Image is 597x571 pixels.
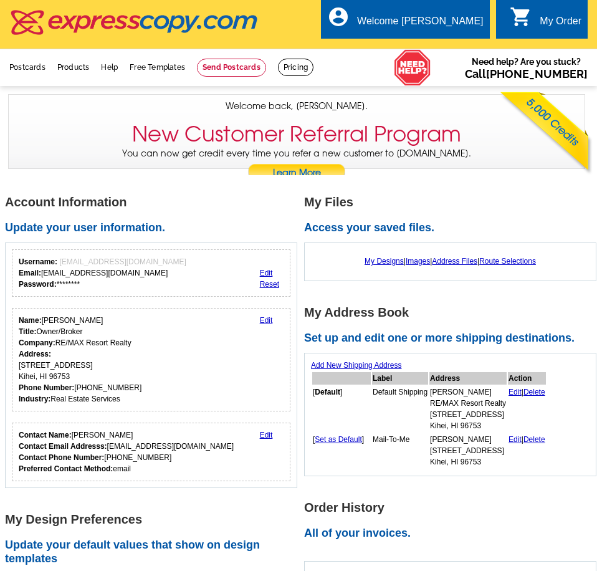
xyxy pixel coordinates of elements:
i: account_circle [327,6,350,28]
div: Welcome [PERSON_NAME] [357,16,483,33]
a: shopping_cart My Order [510,14,581,29]
i: shopping_cart [510,6,532,28]
h1: My Design Preferences [5,513,304,526]
img: help [394,49,431,86]
td: | [508,433,546,468]
strong: Email: [19,269,41,277]
strong: Contact Email Addresss: [19,442,107,451]
a: Products [57,63,90,72]
strong: Company: [19,338,55,347]
div: Your login information. [12,249,290,297]
a: Edit [509,388,522,396]
span: Need help? Are you stuck? [465,55,588,80]
strong: Preferred Contact Method: [19,464,113,473]
a: Address Files [432,257,477,266]
strong: Username: [19,257,57,266]
b: Default [315,388,340,396]
a: Delete [523,435,545,444]
a: Delete [523,388,545,396]
a: Postcards [9,63,45,72]
td: | [508,386,546,432]
td: [ ] [312,386,371,432]
div: [PERSON_NAME] Owner/Broker RE/MAX Resort Realty [STREET_ADDRESS] Kihei, HI 96753 [PHONE_NUMBER] R... [19,315,141,405]
strong: Password: [19,280,57,289]
td: Default Shipping [372,386,428,432]
a: Edit [260,316,273,325]
strong: Title: [19,327,36,336]
a: My Designs [365,257,404,266]
a: Set as Default [315,435,361,444]
span: [EMAIL_ADDRESS][DOMAIN_NAME] [59,257,186,266]
a: Add New Shipping Address [311,361,401,370]
strong: Name: [19,316,42,325]
strong: Contact Name: [19,431,72,439]
a: [PHONE_NUMBER] [486,67,588,80]
span: Call [465,67,588,80]
a: Route Selections [479,257,536,266]
td: Mail-To-Me [372,433,428,468]
th: Action [508,372,546,385]
td: [PERSON_NAME] RE/MAX Resort Realty [STREET_ADDRESS] Kihei, HI 96753 [429,386,507,432]
strong: Address: [19,350,51,358]
h3: New Customer Referral Program [132,122,461,147]
h2: Update your default values that show on design templates [5,539,304,565]
p: You can now get credit every time you refer a new customer to [DOMAIN_NAME]. [9,147,585,183]
th: Label [372,372,428,385]
a: Help [101,63,118,72]
div: Who should we contact regarding order issues? [12,423,290,481]
div: [PERSON_NAME] [EMAIL_ADDRESS][DOMAIN_NAME] [PHONE_NUMBER] email [19,429,234,474]
div: | | | [311,249,590,273]
a: Learn More [247,164,346,183]
h2: Update your user information. [5,221,304,235]
strong: Contact Phone Number: [19,453,104,462]
td: [PERSON_NAME] [STREET_ADDRESS] Kihei, HI 96753 [429,433,507,468]
strong: Industry: [19,395,50,403]
a: Edit [260,431,273,439]
a: Reset [260,280,279,289]
th: Address [429,372,507,385]
a: Free Templates [130,63,185,72]
a: Edit [509,435,522,444]
div: Your personal details. [12,308,290,411]
a: Edit [260,269,273,277]
a: Images [406,257,430,266]
strong: Phone Number: [19,383,74,392]
td: [ ] [312,433,371,468]
h1: Account Information [5,196,304,209]
span: Welcome back, [PERSON_NAME]. [226,100,368,113]
div: My Order [540,16,581,33]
